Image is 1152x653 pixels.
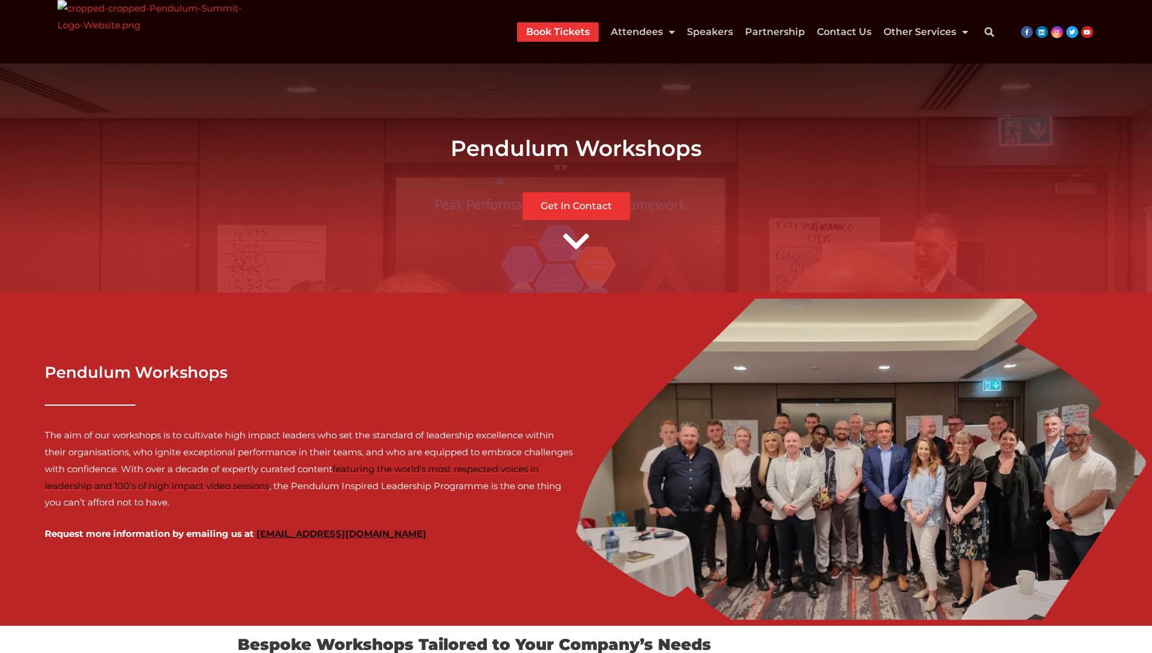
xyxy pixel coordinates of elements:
span: Get In Contact [541,201,612,211]
span: , the Pendulum Inspired Leadership Programme is the one thing you can’t afford not to have. [45,480,561,508]
div: Search [977,20,1001,44]
strong: Request more information by emailing us at [45,528,429,539]
a: Speakers [687,22,733,42]
a: featuring the world’s most respected voices in leadership and 100’s of high impact video sessions [45,463,539,492]
a: [EMAIL_ADDRESS][DOMAIN_NAME] [256,528,426,539]
span: The aim of our workshops is to cultivate high impact leaders who set the standard of leadership e... [45,429,573,475]
h3: Pendulum Workshops [45,362,576,383]
h2: Pendulum Workshops [238,134,915,163]
nav: Menu [517,22,968,42]
a: Other Services [884,22,968,42]
a: Get In Contact [522,192,630,220]
a: Attendees [611,22,675,42]
a: Contact Us [817,22,871,42]
a: Book Tickets [526,22,590,42]
a: Partnership [745,22,805,42]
